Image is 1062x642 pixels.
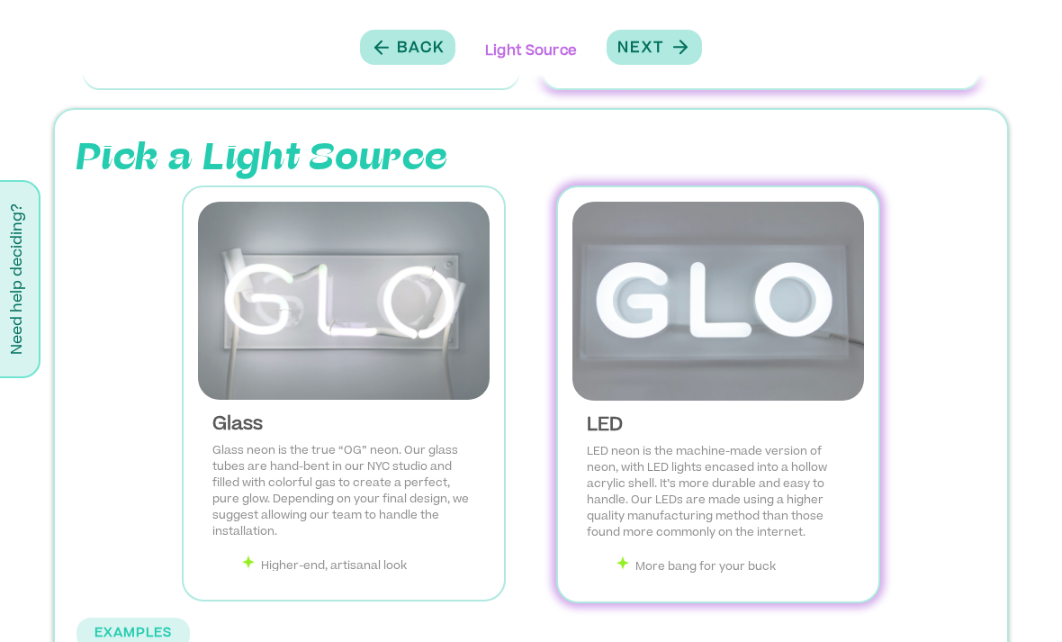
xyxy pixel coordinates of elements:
[468,23,594,83] p: Light Source
[972,556,1062,642] iframe: Chat Widget
[198,202,490,400] img: Glass
[587,444,850,541] p: LED neon is the machine-made version of neon, with LED lights encased into a hollow acrylic shell...
[607,30,702,65] button: Next
[572,202,864,401] img: LED
[397,38,445,59] p: Back
[241,555,475,574] li: Higher-end, artisanal look
[212,443,475,540] p: Glass neon is the true “OG” neon. Our glass tubes are hand-bent in our NYC studio and filled with...
[76,131,520,185] p: Pick a Light Source
[212,414,475,436] div: Glass
[360,30,455,65] button: Back
[616,556,850,575] li: More bang for your buck
[617,38,664,59] p: Next
[587,415,850,437] div: LED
